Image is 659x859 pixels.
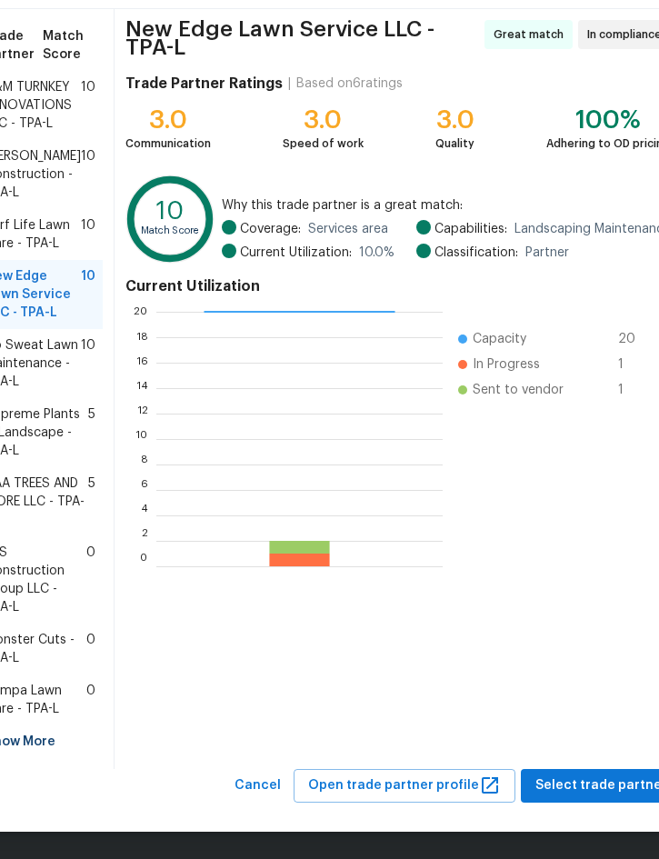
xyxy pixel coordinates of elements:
button: Open trade partner profile [294,769,515,803]
span: Partner [525,244,569,262]
text: 18 [135,331,147,342]
text: 8 [140,458,147,469]
span: Current Utilization: [240,244,352,262]
span: 10.0 % [359,244,394,262]
text: 4 [140,509,147,520]
span: 20 [618,330,647,348]
span: 10 [81,216,95,253]
span: Cancel [235,774,281,797]
span: Sent to vendor [473,381,564,399]
h4: Trade Partner Ratings [125,75,283,93]
div: 3.0 [125,111,211,129]
text: 10 [156,199,184,224]
span: 1 [618,381,647,399]
span: New Edge Lawn Service LLC - TPA-L [125,20,479,56]
span: 5 [88,405,95,460]
span: Capabilities: [434,220,507,238]
span: 0 [86,682,95,718]
span: 10 [81,267,95,322]
text: Match Score [140,226,199,236]
span: 10 [81,78,95,133]
span: 0 [86,631,95,667]
button: Cancel [227,769,288,803]
text: 16 [135,356,147,367]
span: Capacity [473,330,526,348]
div: | [283,75,296,93]
text: 14 [135,382,147,393]
text: 12 [136,407,147,418]
div: Based on 6 ratings [296,75,403,93]
span: Match Score [43,27,95,64]
span: Classification: [434,244,518,262]
span: 0 [86,544,95,616]
div: Quality [435,135,474,153]
text: 0 [139,560,147,571]
span: 5 [88,474,95,529]
span: In Progress [473,355,540,374]
text: 6 [140,484,147,494]
span: Coverage: [240,220,301,238]
text: 20 [133,305,147,316]
div: 3.0 [283,111,364,129]
span: 1 [618,355,647,374]
span: Open trade partner profile [308,774,501,797]
div: Speed of work [283,135,364,153]
span: 10 [81,336,95,391]
div: Communication [125,135,211,153]
span: Services area [308,220,388,238]
text: 10 [135,433,147,444]
div: 3.0 [435,111,474,129]
span: Great match [494,25,571,44]
span: 10 [81,147,95,202]
text: 2 [141,534,147,545]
